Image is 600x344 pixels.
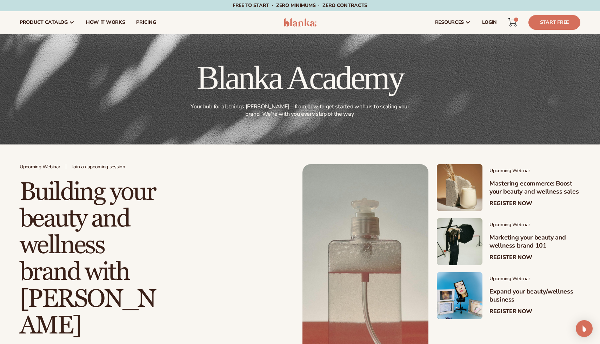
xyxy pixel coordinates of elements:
[489,200,532,207] a: Register Now
[20,179,160,339] h2: Building your beauty and wellness brand with [PERSON_NAME]
[188,103,412,118] p: Your hub for all things [PERSON_NAME] – from how to get started with us to scaling your brand. We...
[489,276,580,282] span: Upcoming Webinar
[489,222,580,228] span: Upcoming Webinar
[86,20,125,25] span: How It Works
[187,61,413,95] h1: Blanka Academy
[233,2,367,9] span: Free to start · ZERO minimums · ZERO contracts
[131,11,161,34] a: pricing
[489,168,580,174] span: Upcoming Webinar
[435,20,464,25] span: resources
[489,308,532,315] a: Register Now
[528,15,580,30] a: Start Free
[284,18,317,27] img: logo
[429,11,476,34] a: resources
[489,234,580,250] h3: Marketing your beauty and wellness brand 101
[20,20,68,25] span: product catalog
[72,164,125,170] span: Join an upcoming session
[489,180,580,196] h3: Mastering ecommerce: Boost your beauty and wellness sales
[14,11,80,34] a: product catalog
[576,320,593,337] div: Open Intercom Messenger
[482,20,497,25] span: LOGIN
[80,11,131,34] a: How It Works
[489,288,580,304] h3: Expand your beauty/wellness business
[489,254,532,261] a: Register Now
[136,20,156,25] span: pricing
[476,11,502,34] a: LOGIN
[20,164,60,170] span: Upcoming Webinar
